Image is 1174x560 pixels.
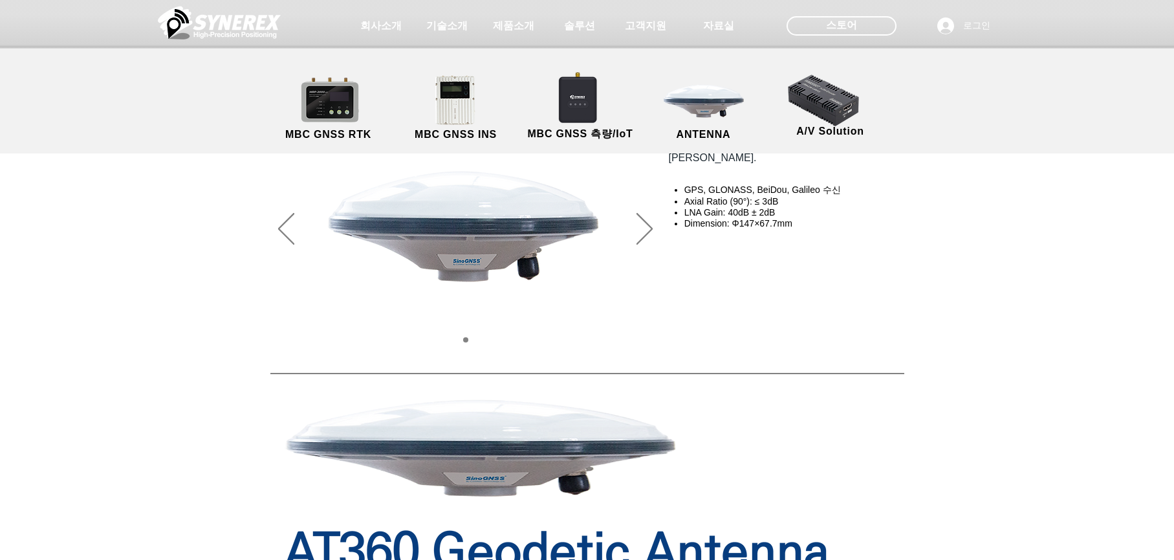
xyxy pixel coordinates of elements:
[636,213,653,247] button: 다음
[426,19,468,33] span: 기술소개
[686,13,751,39] a: 자료실
[772,71,889,139] a: A/V Solution
[349,13,413,39] a: 회사소개
[787,16,897,36] div: 스토어
[270,74,387,142] a: MBC GNSS RTK
[684,218,792,229] span: Dimension: Φ147×67.7mm
[625,19,666,33] span: 고객지원
[158,3,281,42] img: 씨너렉스_White_simbol_대지 1.png
[703,19,734,33] span: 자료실
[463,337,468,342] a: 01
[613,13,678,39] a: 고객지원
[415,13,479,39] a: 기술소개
[1025,504,1174,560] iframe: Wix Chat
[677,129,731,140] span: ANTENNA
[796,126,864,137] span: A/V Solution
[546,64,612,130] img: SynRTK__.png
[285,129,371,140] span: MBC GNSS RTK
[517,74,644,142] a: MBC GNSS 측량/IoT
[360,19,402,33] span: 회사소개
[458,337,473,342] nav: 슬라이드
[928,14,999,38] button: 로그인
[826,18,857,32] span: 스토어
[270,100,661,359] div: 슬라이드쇼
[306,137,625,311] img: AT360.png
[415,129,497,140] span: MBC GNSS INS
[547,13,612,39] a: 솔루션
[684,207,776,218] span: LNA Gain: 40dB ± 2dB
[398,74,514,142] a: MBC GNSS INS
[684,196,779,207] span: Axial Ratio (90°): ≤ 3dB
[278,213,294,247] button: 이전
[418,72,497,128] img: MGI2000_front-removebg-preview (1).png
[959,19,995,32] span: 로그인
[527,128,633,141] span: MBC GNSS 측량/IoT
[481,13,546,39] a: 제품소개
[646,74,762,142] a: ANTENNA
[493,19,534,33] span: 제품소개
[564,19,595,33] span: 솔루션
